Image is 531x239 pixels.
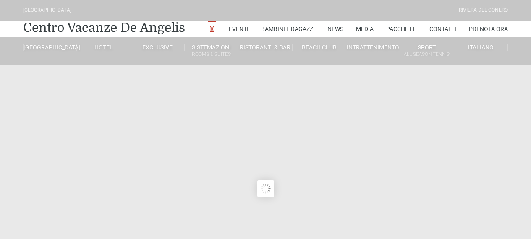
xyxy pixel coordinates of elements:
a: Eventi [229,21,248,37]
a: Exclusive [131,44,185,51]
small: All Season Tennis [400,50,453,58]
a: Pacchetti [386,21,417,37]
a: Contatti [429,21,456,37]
a: [GEOGRAPHIC_DATA] [23,44,77,51]
a: Centro Vacanze De Angelis [23,19,185,36]
a: Media [356,21,374,37]
a: Ristoranti & Bar [238,44,292,51]
a: Prenota Ora [469,21,508,37]
a: News [327,21,343,37]
small: Rooms & Suites [185,50,238,58]
a: SportAll Season Tennis [400,44,454,59]
a: Beach Club [293,44,346,51]
a: Bambini e Ragazzi [261,21,315,37]
a: Italiano [454,44,508,51]
div: Riviera Del Conero [459,6,508,14]
div: [GEOGRAPHIC_DATA] [23,6,71,14]
a: Intrattenimento [346,44,400,51]
a: SistemazioniRooms & Suites [185,44,238,59]
span: Italiano [468,44,494,51]
a: Hotel [77,44,131,51]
